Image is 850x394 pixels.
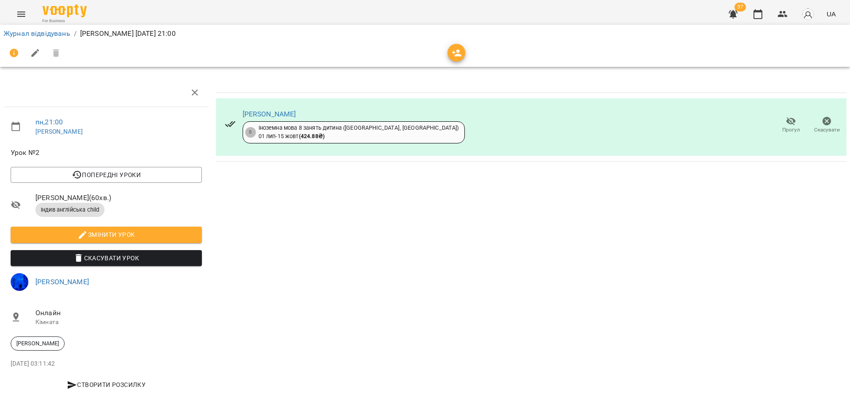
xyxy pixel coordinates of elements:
[11,377,202,393] button: Створити розсилку
[35,278,89,286] a: [PERSON_NAME]
[4,29,70,38] a: Журнал відвідувань
[827,9,836,19] span: UA
[35,206,104,214] span: Індив англійська child
[814,126,840,134] span: Скасувати
[18,229,195,240] span: Змінити урок
[11,359,202,368] p: [DATE] 03:11:42
[35,118,63,126] a: пн , 21:00
[11,273,28,291] img: 3b43ae1300233944315f23d7593219c8.jpg
[4,28,846,39] nav: breadcrumb
[11,167,202,183] button: Попередні уроки
[11,340,64,348] span: [PERSON_NAME]
[11,227,202,243] button: Змінити урок
[809,113,845,138] button: Скасувати
[42,18,87,24] span: For Business
[74,28,77,39] li: /
[18,170,195,180] span: Попередні уроки
[243,110,296,118] a: [PERSON_NAME]
[35,308,202,318] span: Онлайн
[823,6,839,22] button: UA
[35,128,83,135] a: [PERSON_NAME]
[802,8,814,20] img: avatar_s.png
[782,126,800,134] span: Прогул
[35,193,202,203] span: [PERSON_NAME] ( 60 хв. )
[11,336,65,351] div: [PERSON_NAME]
[11,147,202,158] span: Урок №2
[14,379,198,390] span: Створити розсилку
[80,28,176,39] p: [PERSON_NAME] [DATE] 21:00
[259,124,459,140] div: Іноземна мова 8 занять дитина ([GEOGRAPHIC_DATA], [GEOGRAPHIC_DATA]) 01 лип - 15 жовт
[299,133,325,139] b: ( 424.88 ₴ )
[11,250,202,266] button: Скасувати Урок
[35,318,202,327] p: Кімната
[42,4,87,17] img: Voopty Logo
[18,253,195,263] span: Скасувати Урок
[773,113,809,138] button: Прогул
[734,3,746,12] span: 37
[245,127,256,138] div: 8
[11,4,32,25] button: Menu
